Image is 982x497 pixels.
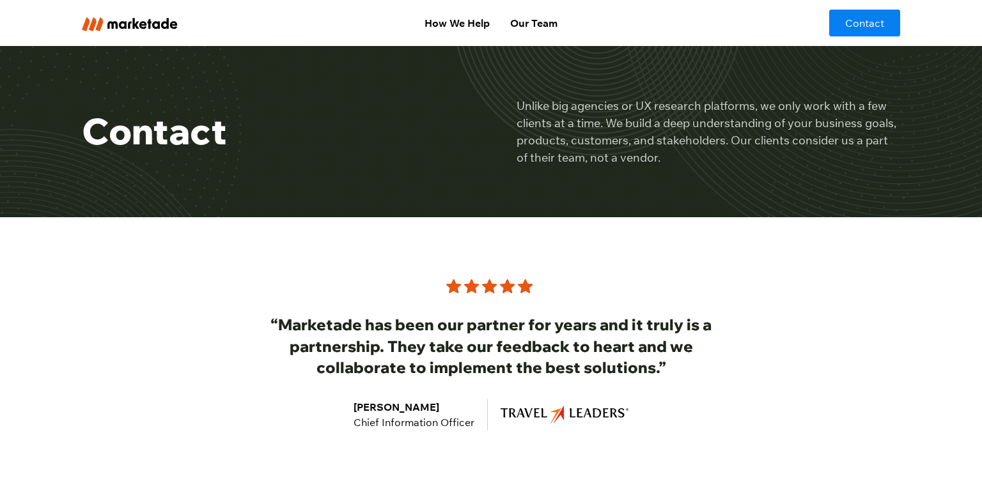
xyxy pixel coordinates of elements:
[829,10,900,36] a: Contact
[82,15,253,31] a: home
[82,110,465,153] h1: Contact
[500,10,568,36] a: Our Team
[414,10,500,36] a: How We Help
[354,399,474,415] div: [PERSON_NAME]
[354,415,474,430] div: Chief Information Officer
[517,97,900,166] p: Unlike big agencies or UX research platforms, we only work with a few clients at a time. We build...
[245,314,736,379] h3: “Marketade has been our partner for years and it truly is a partnership. They take our feedback t...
